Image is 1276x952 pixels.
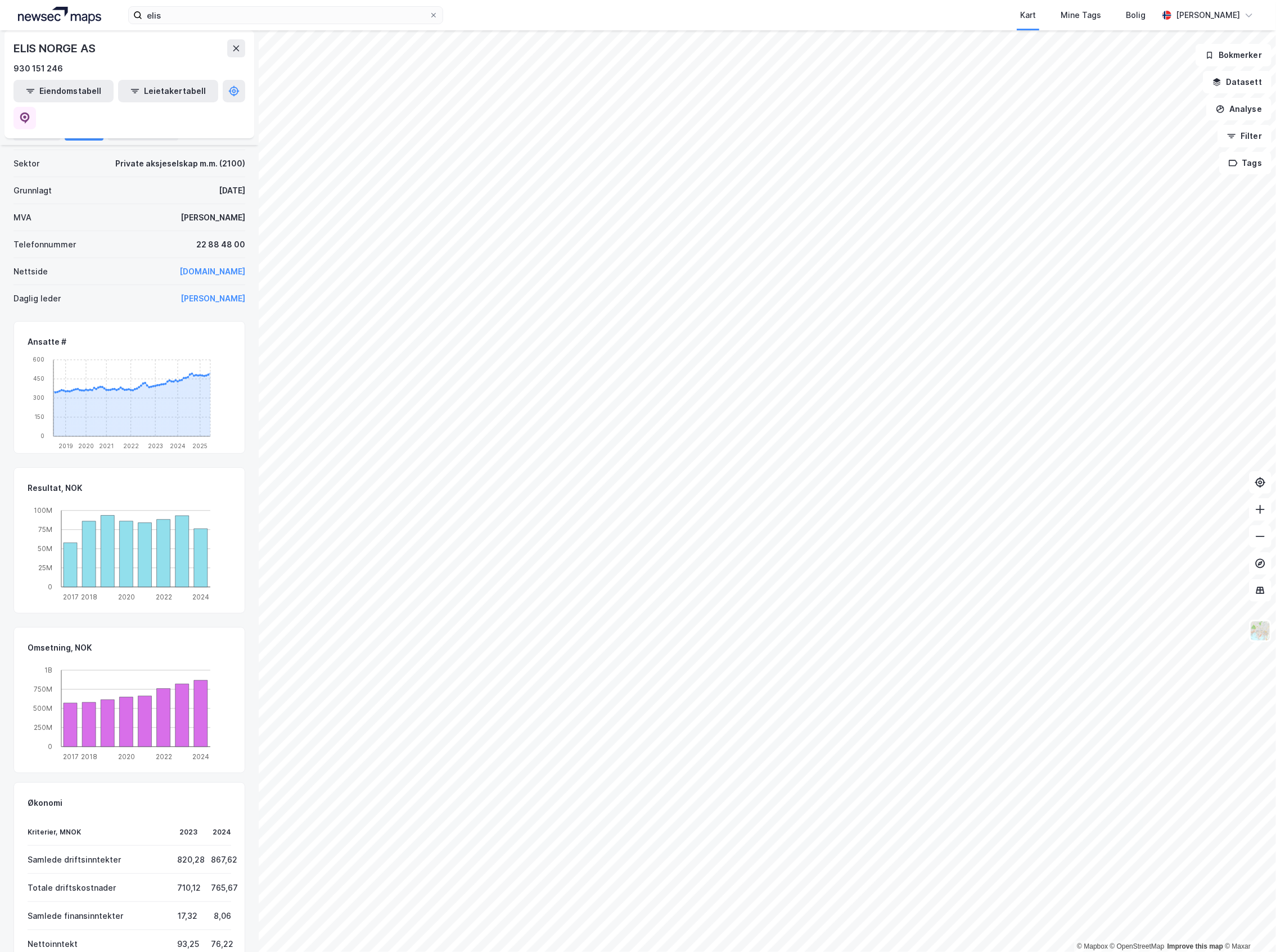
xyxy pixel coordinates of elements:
div: Samlede driftsinntekter [28,855,164,864]
tspan: 100M [34,506,52,515]
div: Kontrollprogram for chat [1220,898,1276,952]
div: Omsetning, NOK [28,641,231,655]
input: Søk på adresse, matrikkel, gårdeiere, leietakere eller personer [142,7,429,24]
div: 2024 [211,828,231,836]
tspan: 2022 [156,752,172,761]
button: Tags [1219,152,1272,174]
div: Bolig [1126,8,1146,22]
img: Z [1250,620,1271,642]
button: Bokmerker [1196,44,1272,66]
button: Filter [1218,125,1272,147]
tspan: 2017 [63,593,79,601]
tspan: 750M [34,685,52,693]
tspan: 0 [40,432,44,439]
tspan: 2018 [81,593,97,601]
button: Datasett [1203,71,1272,93]
tspan: 150 [34,413,44,420]
div: Ansatte # [28,335,231,349]
a: OpenStreetMap [1110,942,1165,950]
button: Eiendomstabell [13,80,114,102]
tspan: 2021 [99,443,114,449]
div: 2023 [177,828,197,836]
tspan: 500M [33,704,52,712]
div: Kriterier, MNOK [28,828,164,836]
div: Private aksjeselskap m.m. (2100) [115,157,245,170]
iframe: Chat Widget [1220,898,1276,952]
div: 710,12 [177,883,197,892]
div: 930 151 246 [13,62,63,75]
tspan: 250M [34,723,52,732]
button: Analyse [1206,98,1272,120]
button: Leietakertabell [118,80,218,102]
tspan: 1B [44,666,52,674]
a: [DOMAIN_NAME] [179,267,245,276]
div: Nettoinntekt [28,939,164,949]
tspan: 50M [38,544,52,553]
img: logo.a4113a55bc3d86da70a041830d287a7e.svg [18,7,101,24]
div: Telefonnummer [13,238,76,251]
div: [PERSON_NAME] [1176,8,1240,22]
div: [DATE] [219,184,245,197]
div: Samlede finansinntekter [28,911,164,921]
div: ELIS NORGE AS [13,39,97,57]
tspan: 2024 [170,443,186,449]
tspan: 2022 [156,593,172,601]
div: Resultat, NOK [28,481,231,495]
div: 867,62 [211,855,231,864]
tspan: 2025 [192,443,208,449]
tspan: 600 [33,356,44,363]
tspan: 2019 [58,443,73,449]
tspan: 2017 [63,752,79,761]
tspan: 2020 [78,443,94,449]
div: 820,28 [177,855,197,864]
div: 8,06 [211,911,231,921]
tspan: 0 [48,583,52,591]
div: Kart [1020,8,1036,22]
tspan: 25M [38,563,52,572]
tspan: 2024 [192,752,209,761]
div: Grunnlagt [13,184,52,197]
div: 76,22 [211,939,231,949]
div: 93,25 [177,939,197,949]
tspan: 2024 [192,593,209,601]
tspan: 300 [33,394,44,401]
div: 765,67 [211,883,231,892]
tspan: 0 [48,742,52,751]
div: [PERSON_NAME] [181,211,245,224]
div: MVA [13,211,31,224]
div: Totale driftskostnader [28,883,164,892]
tspan: 2018 [81,752,97,761]
div: Mine Tags [1061,8,1101,22]
a: Mapbox [1077,942,1108,950]
div: Daglig leder [13,292,61,305]
div: 22 88 48 00 [196,238,245,251]
tspan: 2020 [118,593,135,601]
a: Improve this map [1167,942,1223,950]
tspan: 2023 [148,443,163,449]
tspan: 450 [33,375,44,382]
div: 17,32 [177,911,197,921]
tspan: 2020 [118,752,135,761]
div: Sektor [13,157,39,170]
div: Økonomi [28,796,62,810]
tspan: 75M [38,525,52,534]
tspan: 2022 [123,443,139,449]
div: Nettside [13,265,48,278]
